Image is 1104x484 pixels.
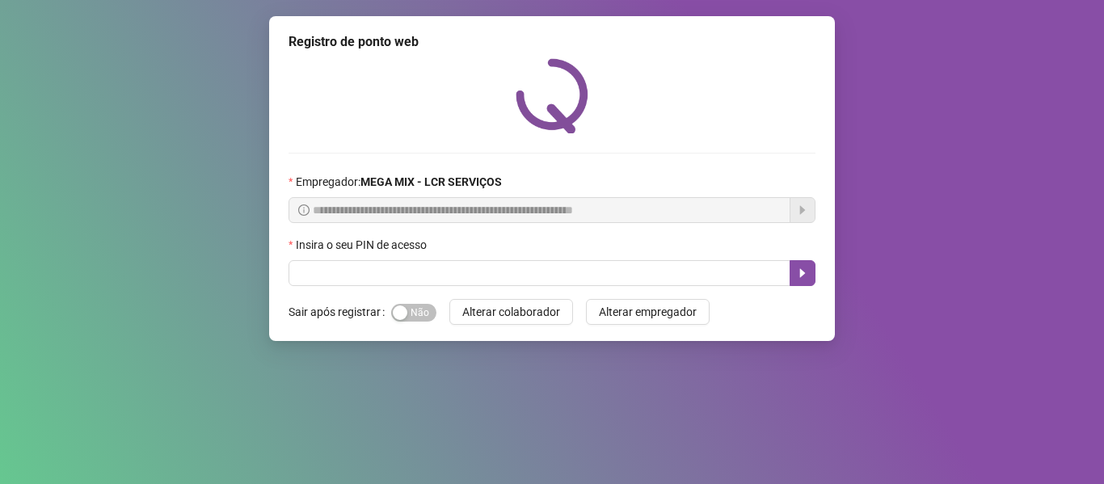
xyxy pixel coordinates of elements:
[516,58,588,133] img: QRPoint
[796,267,809,280] span: caret-right
[449,299,573,325] button: Alterar colaborador
[586,299,710,325] button: Alterar empregador
[289,236,437,254] label: Insira o seu PIN de acesso
[360,175,502,188] strong: MEGA MIX - LCR SERVIÇOS
[462,303,560,321] span: Alterar colaborador
[296,173,502,191] span: Empregador :
[289,32,815,52] div: Registro de ponto web
[298,204,310,216] span: info-circle
[289,299,391,325] label: Sair após registrar
[599,303,697,321] span: Alterar empregador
